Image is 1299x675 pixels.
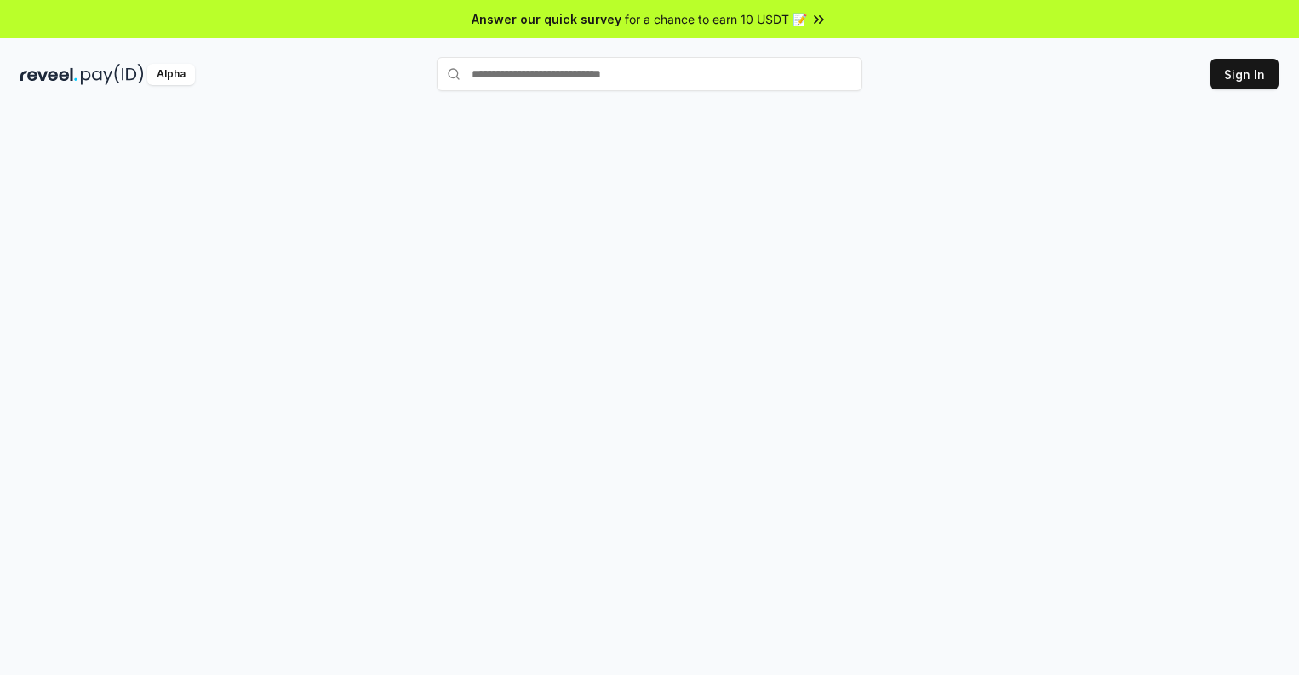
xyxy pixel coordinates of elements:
[1210,59,1279,89] button: Sign In
[625,10,807,28] span: for a chance to earn 10 USDT 📝
[20,64,77,85] img: reveel_dark
[81,64,144,85] img: pay_id
[147,64,195,85] div: Alpha
[472,10,621,28] span: Answer our quick survey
